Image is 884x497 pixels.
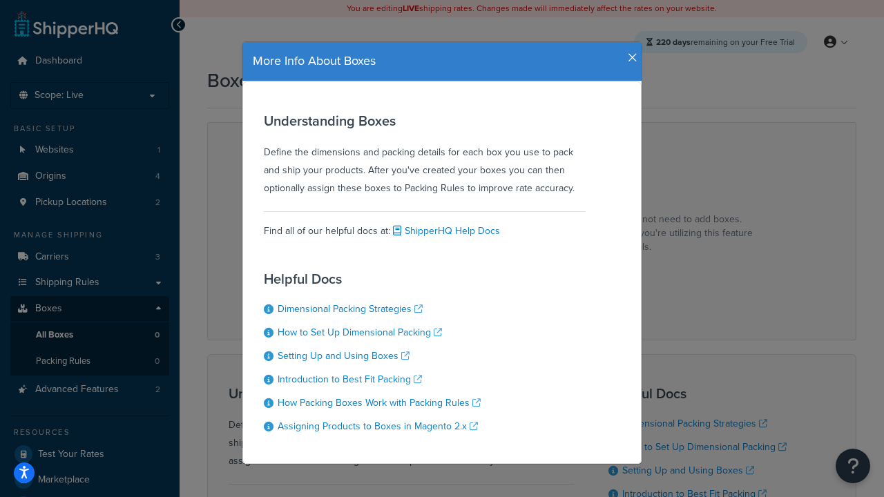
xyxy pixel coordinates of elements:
[278,419,478,433] a: Assigning Products to Boxes in Magento 2.x
[278,396,481,410] a: How Packing Boxes Work with Packing Rules
[390,224,500,238] a: ShipperHQ Help Docs
[278,302,423,316] a: Dimensional Packing Strategies
[253,52,631,70] h4: More Info About Boxes
[278,325,442,340] a: How to Set Up Dimensional Packing
[264,211,586,240] div: Find all of our helpful docs at:
[278,372,422,387] a: Introduction to Best Fit Packing
[264,271,481,286] h3: Helpful Docs
[264,113,586,128] h3: Understanding Boxes
[278,349,410,363] a: Setting Up and Using Boxes
[264,113,586,197] div: Define the dimensions and packing details for each box you use to pack and ship your products. Af...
